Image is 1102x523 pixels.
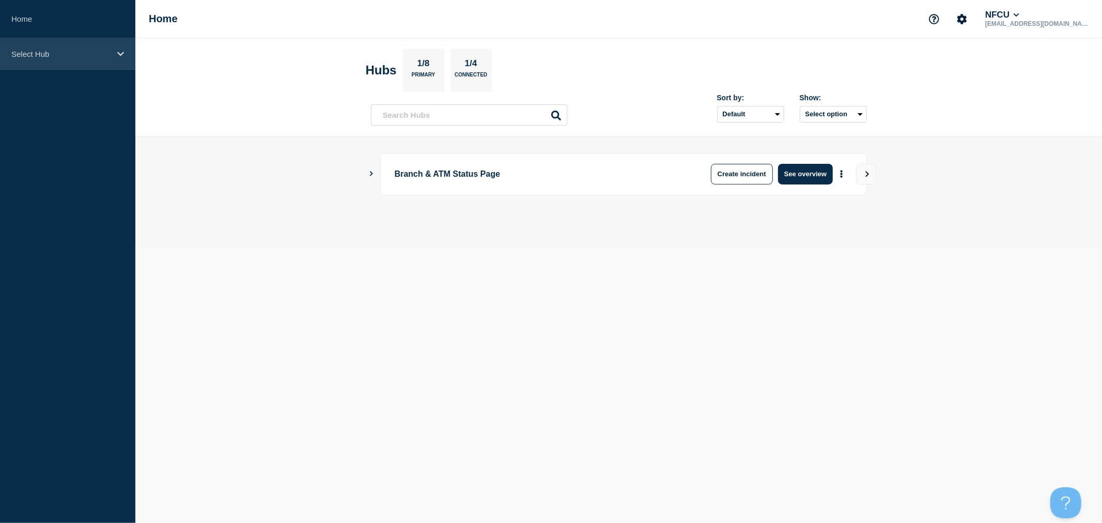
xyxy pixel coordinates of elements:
p: Primary [412,72,436,83]
input: Search Hubs [371,104,567,126]
button: NFCU [983,10,1021,20]
button: Show Connected Hubs [369,170,374,178]
p: 1/8 [413,58,433,72]
p: Select Hub [11,50,111,58]
button: See overview [778,164,833,184]
h2: Hubs [366,63,397,78]
button: Support [923,8,945,30]
button: Select option [800,106,867,122]
button: Account settings [951,8,973,30]
button: Create incident [711,164,773,184]
div: Sort by: [717,94,784,102]
iframe: Help Scout Beacon - Open [1050,487,1081,518]
button: More actions [835,164,848,183]
p: 1/4 [461,58,481,72]
button: View [856,164,877,184]
div: Show: [800,94,867,102]
p: Connected [455,72,487,83]
p: [EMAIL_ADDRESS][DOMAIN_NAME] [983,20,1091,27]
p: Branch & ATM Status Page [395,164,680,184]
h1: Home [149,13,178,25]
select: Sort by [717,106,784,122]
